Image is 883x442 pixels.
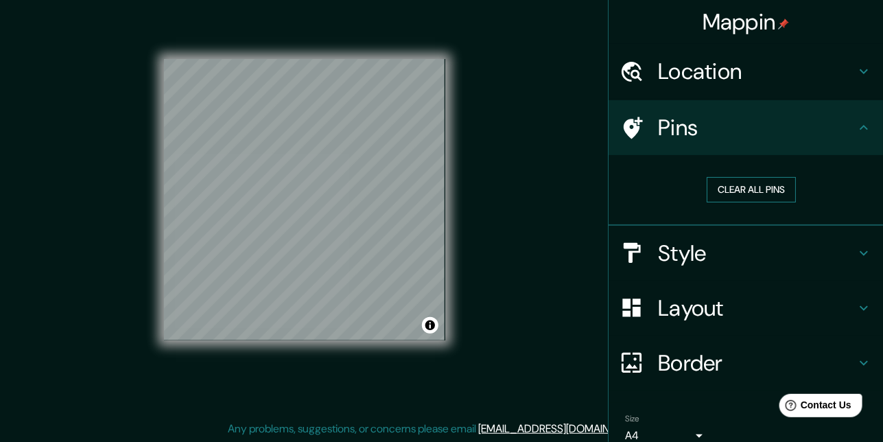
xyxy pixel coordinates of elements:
h4: Border [658,349,856,377]
div: Style [609,226,883,281]
div: Pins [609,100,883,155]
h4: Mappin [703,8,790,36]
h4: Layout [658,294,856,322]
img: pin-icon.png [778,19,789,30]
button: Clear all pins [707,177,796,202]
h4: Pins [658,114,856,141]
button: Toggle attribution [422,317,438,334]
div: Layout [609,281,883,336]
label: Size [625,412,639,424]
div: Border [609,336,883,391]
canvas: Map [164,59,445,340]
div: Location [609,44,883,99]
p: Any problems, suggestions, or concerns please email . [228,421,650,437]
h4: Style [658,240,856,267]
a: [EMAIL_ADDRESS][DOMAIN_NAME] [479,421,648,436]
h4: Location [658,58,856,85]
iframe: Help widget launcher [761,388,868,427]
